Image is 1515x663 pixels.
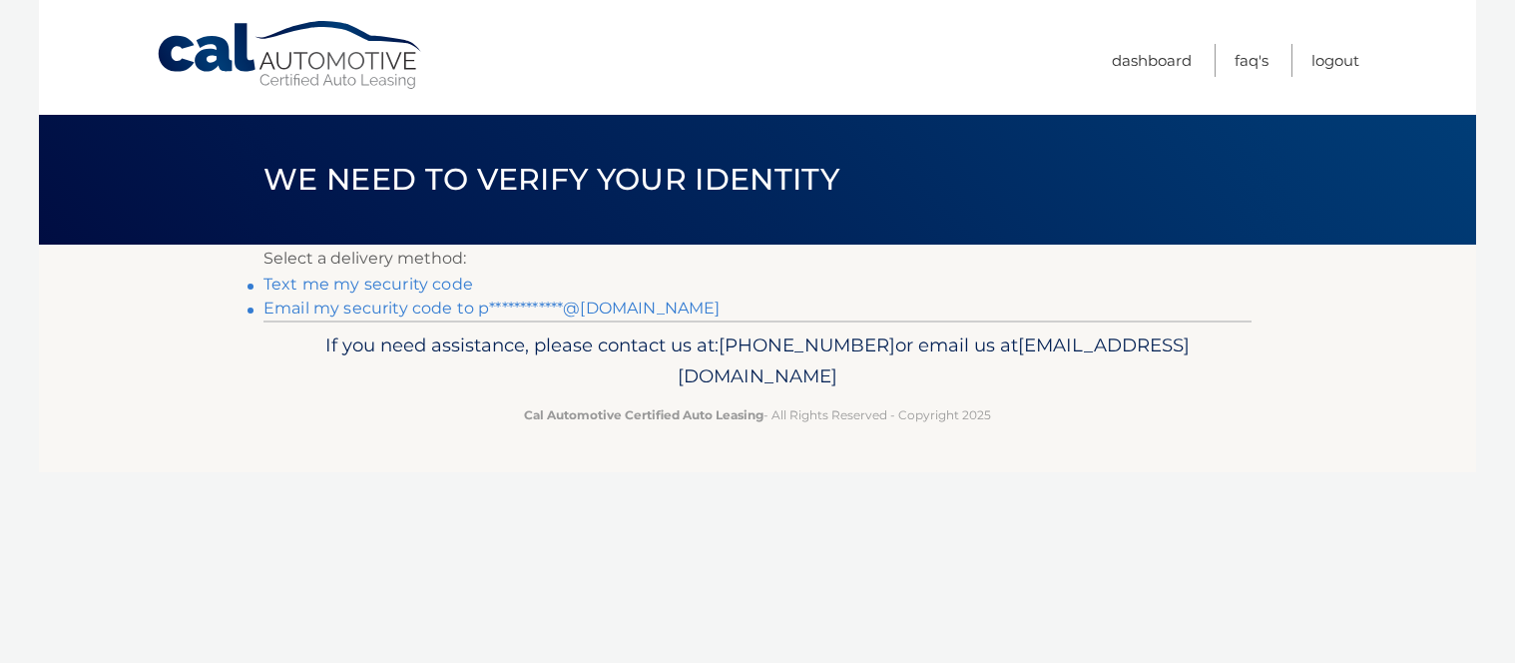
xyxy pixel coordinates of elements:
p: If you need assistance, please contact us at: or email us at [276,330,1239,393]
a: Dashboard [1112,44,1192,77]
span: We need to verify your identity [263,161,839,198]
a: Cal Automotive [156,20,425,91]
a: Logout [1311,44,1359,77]
span: [PHONE_NUMBER] [719,333,895,356]
a: Text me my security code [263,275,473,294]
p: Select a delivery method: [263,245,1252,273]
strong: Cal Automotive Certified Auto Leasing [524,407,763,422]
a: FAQ's [1235,44,1268,77]
p: - All Rights Reserved - Copyright 2025 [276,404,1239,425]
